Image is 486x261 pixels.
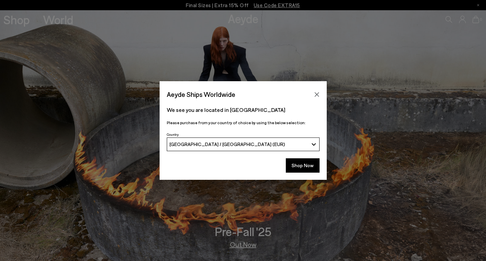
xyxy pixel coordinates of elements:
[312,89,322,100] button: Close
[286,158,320,173] button: Shop Now
[167,106,320,114] p: We see you are located in [GEOGRAPHIC_DATA]
[167,119,320,126] p: Please purchase from your country of choice by using the below selection:
[167,88,235,100] span: Aeyde Ships Worldwide
[170,141,285,147] span: [GEOGRAPHIC_DATA] / [GEOGRAPHIC_DATA] (EUR)
[167,132,179,136] span: Country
